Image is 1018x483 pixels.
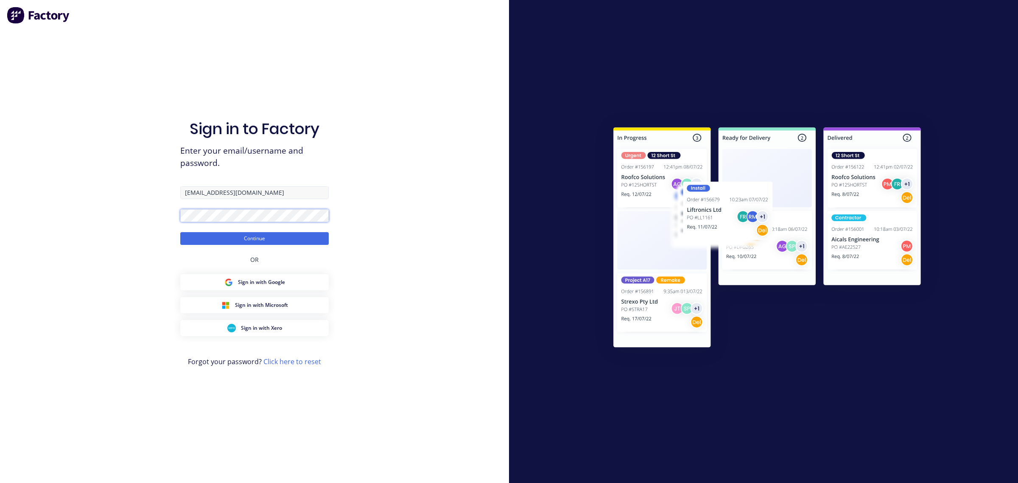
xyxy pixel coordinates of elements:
[180,145,329,169] span: Enter your email/username and password.
[221,301,230,309] img: Microsoft Sign in
[595,110,940,368] img: Sign in
[180,232,329,245] button: Continue
[263,357,321,366] a: Click here to reset
[180,274,329,290] button: Google Sign inSign in with Google
[227,324,236,332] img: Xero Sign in
[250,245,259,274] div: OR
[180,320,329,336] button: Xero Sign inSign in with Xero
[224,278,233,286] img: Google Sign in
[235,301,288,309] span: Sign in with Microsoft
[188,357,321,367] span: Forgot your password?
[180,186,329,199] input: Email/Username
[241,324,282,332] span: Sign in with Xero
[180,297,329,313] button: Microsoft Sign inSign in with Microsoft
[238,278,285,286] span: Sign in with Google
[190,120,319,138] h1: Sign in to Factory
[7,7,70,24] img: Factory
